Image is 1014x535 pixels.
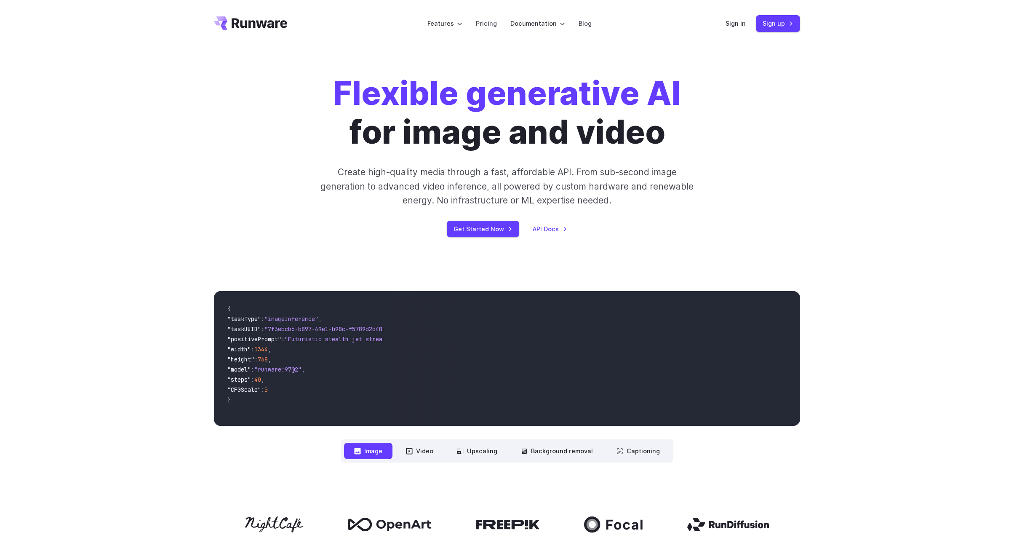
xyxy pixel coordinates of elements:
[214,16,287,30] a: Go to /
[333,74,681,113] strong: Flexible generative AI
[261,386,264,393] span: :
[261,325,264,333] span: :
[533,224,567,234] a: API Docs
[264,386,268,393] span: 5
[606,443,670,459] button: Captioning
[427,19,462,28] label: Features
[254,366,302,373] span: "runware:97@2"
[333,74,681,152] h1: for image and video
[227,335,281,343] span: "positivePrompt"
[261,376,264,383] span: ,
[227,396,231,404] span: }
[510,19,565,28] label: Documentation
[285,335,591,343] span: "Futuristic stealth jet streaking through a neon-lit cityscape with glowing purple exhaust"
[447,443,507,459] button: Upscaling
[227,345,251,353] span: "width"
[756,15,800,32] a: Sign up
[227,315,261,323] span: "taskType"
[511,443,603,459] button: Background removal
[261,315,264,323] span: :
[254,356,258,363] span: :
[227,366,251,373] span: "model"
[447,221,519,237] a: Get Started Now
[476,19,497,28] a: Pricing
[227,386,261,393] span: "CFGScale"
[579,19,592,28] a: Blog
[254,376,261,383] span: 40
[251,376,254,383] span: :
[251,345,254,353] span: :
[264,325,392,333] span: "7f3ebcb6-b897-49e1-b98c-f5789d2d40d7"
[227,305,231,313] span: {
[251,366,254,373] span: :
[344,443,392,459] button: Image
[254,345,268,353] span: 1344
[396,443,443,459] button: Video
[281,335,285,343] span: :
[268,345,271,353] span: ,
[320,165,695,207] p: Create high-quality media through a fast, affordable API. From sub-second image generation to adv...
[302,366,305,373] span: ,
[264,315,318,323] span: "imageInference"
[268,356,271,363] span: ,
[227,376,251,383] span: "steps"
[227,356,254,363] span: "height"
[258,356,268,363] span: 768
[227,325,261,333] span: "taskUUID"
[726,19,746,28] a: Sign in
[318,315,322,323] span: ,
